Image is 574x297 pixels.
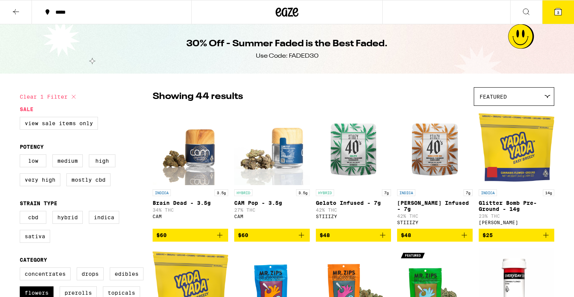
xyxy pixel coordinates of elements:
[316,110,391,185] img: STIIIZY - Gelato Infused - 7g
[153,189,171,196] p: INDICA
[153,200,228,206] p: Brain Dead - 3.5g
[234,214,310,219] div: CAM
[316,229,391,242] button: Add to bag
[397,214,473,218] p: 42% THC
[20,173,60,186] label: Very High
[20,200,57,206] legend: Strain Type
[153,229,228,242] button: Add to bag
[153,214,228,219] div: CAM
[214,189,228,196] p: 3.5g
[89,154,115,167] label: High
[397,229,473,242] button: Add to bag
[256,52,319,60] div: Use Code: FADED30
[153,207,228,212] p: 34% THC
[186,38,388,50] h1: 30% Off - Summer Faded is the Best Faded.
[20,144,44,150] legend: Potency
[382,189,391,196] p: 7g
[316,207,391,212] p: 42% THC
[479,229,554,242] button: Add to bag
[20,257,47,263] legend: Category
[234,110,310,229] a: Open page for CAM Pop - 3.5g from CAM
[479,94,507,100] span: Featured
[479,214,554,218] p: 23% THC
[238,232,248,238] span: $60
[542,0,574,24] button: 3
[20,230,50,243] label: Sativa
[110,267,143,280] label: Edibles
[316,189,334,196] p: HYBRID
[234,189,252,196] p: HYBRID
[464,189,473,196] p: 7g
[479,110,554,229] a: Open page for Glitter Bomb Pre-Ground - 14g from Yada Yada
[397,110,473,185] img: STIIIZY - King Louis XIII Infused - 7g
[89,211,119,224] label: Indica
[153,110,228,185] img: CAM - Brain Dead - 3.5g
[20,211,46,224] label: CBD
[234,200,310,206] p: CAM Pop - 3.5g
[234,207,310,212] p: 27% THC
[479,220,554,225] div: [PERSON_NAME]
[397,200,473,212] p: [PERSON_NAME] Infused - 7g
[234,110,310,185] img: CAM - CAM Pop - 3.5g
[52,211,83,224] label: Hybrid
[401,232,411,238] span: $48
[20,154,46,167] label: Low
[397,189,415,196] p: INDICA
[479,200,554,212] p: Glitter Bomb Pre-Ground - 14g
[483,232,493,238] span: $25
[316,214,391,219] div: STIIIZY
[296,189,310,196] p: 3.5g
[397,110,473,229] a: Open page for King Louis XIII Infused - 7g from STIIIZY
[66,173,110,186] label: Mostly CBD
[52,154,83,167] label: Medium
[316,200,391,206] p: Gelato Infused - 7g
[234,229,310,242] button: Add to bag
[479,110,554,185] img: Yada Yada - Glitter Bomb Pre-Ground - 14g
[20,87,78,106] button: Clear 1 filter
[20,117,98,130] label: View Sale Items Only
[320,232,330,238] span: $48
[77,267,104,280] label: Drops
[153,110,228,229] a: Open page for Brain Dead - 3.5g from CAM
[20,267,71,280] label: Concentrates
[153,90,243,103] p: Showing 44 results
[156,232,167,238] span: $60
[543,189,554,196] p: 14g
[20,106,33,112] legend: Sale
[316,110,391,229] a: Open page for Gelato Infused - 7g from STIIIZY
[397,220,473,225] div: STIIIZY
[557,10,559,15] span: 3
[479,189,497,196] p: INDICA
